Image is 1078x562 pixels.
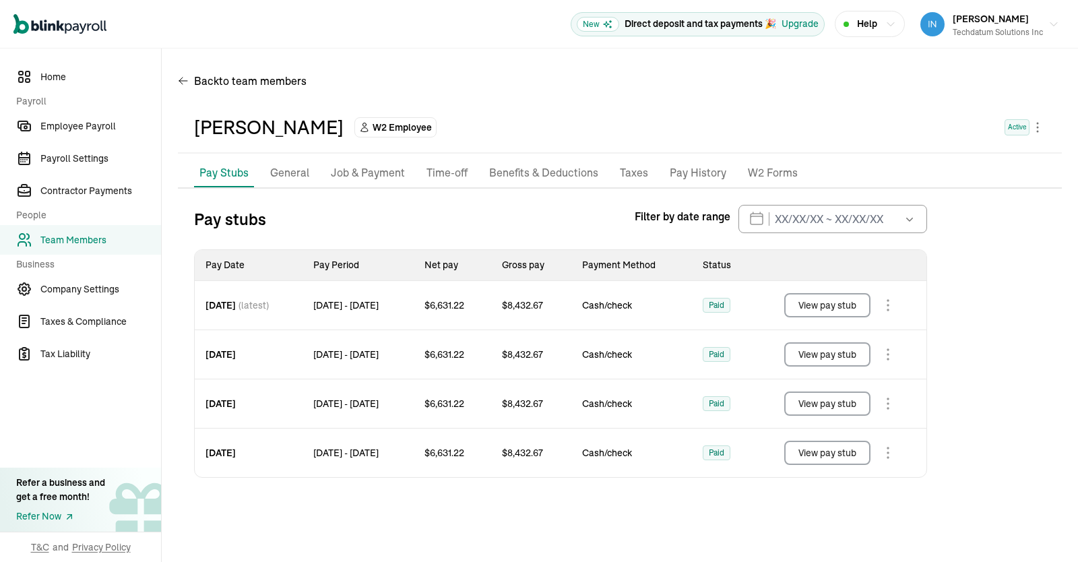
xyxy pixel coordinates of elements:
span: [DATE] [205,299,236,312]
span: Filter by date range [635,208,730,224]
span: [DATE] [205,348,236,361]
p: W2 Forms [748,164,798,182]
span: $ 8,432.67 [502,397,543,410]
h3: Pay stubs [194,208,266,230]
span: Contractor Payments [40,184,161,198]
span: $ 6,631.22 [424,397,464,410]
span: Business [16,257,153,272]
span: $ 6,631.22 [424,446,464,460]
span: Tax Liability [40,347,161,361]
span: Team Members [40,233,161,247]
span: Cash/check [582,397,682,410]
span: $ 8,432.67 [502,446,543,460]
p: Job & Payment [331,164,405,182]
nav: Global [13,5,106,44]
span: Privacy Policy [72,540,131,554]
p: Direct deposit and tax payments 🎉 [625,17,776,31]
span: Cash/check [582,348,682,361]
button: Upgrade [782,17,819,31]
span: New [577,17,619,32]
span: [DATE] - [DATE] [313,446,379,460]
span: Help [857,17,877,31]
th: Payment Method [571,250,693,281]
span: T&C [31,540,49,554]
p: Time-off [426,164,468,182]
button: View pay stub [784,392,870,416]
span: W2 Employee [373,121,432,134]
span: Employee Payroll [40,119,161,133]
span: Paid [709,446,724,460]
span: [PERSON_NAME] [953,13,1029,25]
div: Techdatum Solutions Inc [953,26,1043,38]
span: Company Settings [40,282,161,296]
th: Pay Period [303,250,413,281]
span: to team members [219,73,307,89]
button: [PERSON_NAME]Techdatum Solutions Inc [915,7,1065,41]
span: [DATE] - [DATE] [313,348,379,361]
button: View pay stub [784,293,870,317]
button: View pay stub [784,342,870,367]
span: Cash/check [582,299,682,312]
div: Refer a business and get a free month! [16,476,105,504]
span: Paid [709,348,724,361]
span: $ 8,432.67 [502,299,543,312]
a: Refer Now [16,509,105,524]
button: Backto team members [178,65,307,97]
iframe: Chat Widget [1011,497,1078,562]
p: Pay History [670,164,726,182]
span: Payroll Settings [40,152,161,166]
span: Taxes & Compliance [40,315,161,329]
p: Benefits & Deductions [489,164,598,182]
span: Paid [709,397,724,410]
span: [DATE] [205,446,236,460]
th: Net pay [414,250,492,281]
span: $ 6,631.22 [424,299,464,312]
span: Paid [709,299,724,312]
p: General [270,164,309,182]
span: People [16,208,153,222]
span: Payroll [16,94,153,108]
p: Pay Stubs [199,164,249,181]
span: Active [1005,119,1029,135]
span: $ 6,631.22 [424,348,464,361]
span: [DATE] - [DATE] [313,397,379,410]
span: Back [194,73,307,89]
th: Gross pay [491,250,571,281]
div: [PERSON_NAME] [194,113,344,142]
span: Cash/check [582,446,682,460]
input: XX/XX/XX ~ XX/XX/XX [738,205,927,233]
button: View pay stub [784,441,870,465]
span: (latest) [239,299,269,312]
span: $ 8,432.67 [502,348,543,361]
button: Help [835,11,905,37]
span: [DATE] [205,397,236,410]
p: Taxes [620,164,648,182]
span: Home [40,70,161,84]
th: Pay Date [195,250,303,281]
span: [DATE] - [DATE] [313,299,379,312]
th: Status [692,250,755,281]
